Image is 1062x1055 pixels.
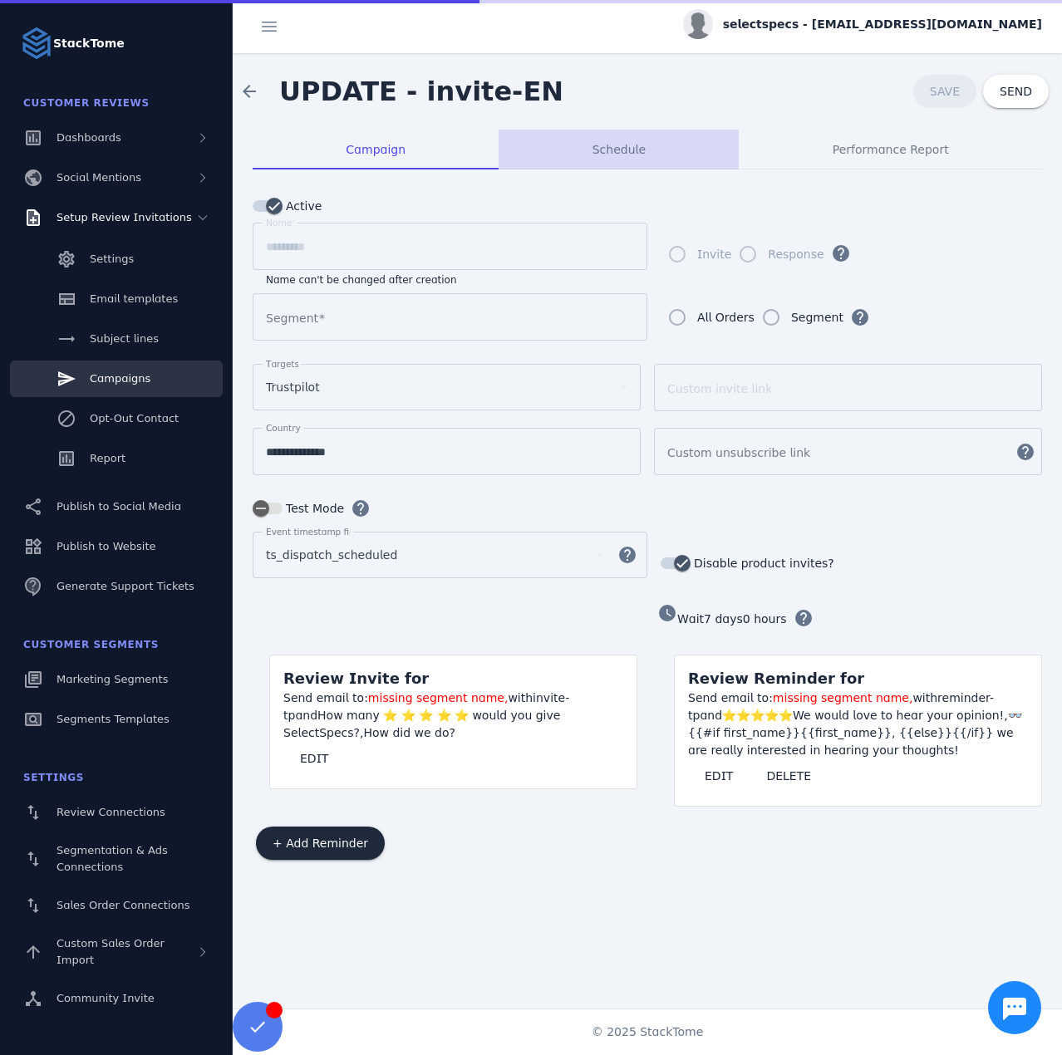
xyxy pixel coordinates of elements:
[266,359,299,369] mat-label: Targets
[266,527,362,537] mat-label: Event timestamp field
[266,307,634,327] input: Segment
[723,16,1042,33] span: selectspecs - [EMAIL_ADDRESS][DOMAIN_NAME]
[57,937,165,966] span: Custom Sales Order Import
[266,423,301,433] mat-label: Country
[983,75,1049,108] button: SEND
[607,545,647,565] mat-icon: help
[283,742,345,775] button: EDIT
[766,770,811,782] span: DELETE
[57,713,170,725] span: Segments Templates
[57,500,181,513] span: Publish to Social Media
[765,244,824,264] label: Response
[683,9,1042,39] button: selectspecs - [EMAIL_ADDRESS][DOMAIN_NAME]
[295,709,317,722] span: and
[368,691,509,704] span: missing segment name,
[10,887,223,924] a: Sales Order Connections
[53,35,125,52] strong: StackTome
[697,307,755,327] div: All Orders
[57,211,192,223] span: Setup Review Invitations
[10,321,223,357] a: Subject lines
[266,312,318,325] mat-label: Segment
[10,488,223,525] a: Publish to Social Media
[90,412,179,424] span: Opt-Out Contact
[283,670,429,687] span: Review Invite for
[677,612,704,626] span: Wait
[256,827,385,860] button: + Add Reminder
[691,553,834,573] label: Disable product invites?
[667,382,772,395] mat-label: Custom invite link
[694,244,731,264] label: Invite
[57,899,189,911] span: Sales Order Connections
[10,400,223,437] a: Opt-Out Contact
[10,980,223,1017] a: Community Invite
[788,307,843,327] label: Segment
[1000,86,1032,97] span: SEND
[10,661,223,698] a: Marketing Segments
[346,144,406,155] span: Campaign
[683,9,713,39] img: profile.jpg
[300,753,328,764] span: EDIT
[283,196,322,216] label: Active
[90,292,178,305] span: Email templates
[57,673,168,685] span: Marketing Segments
[750,759,828,792] button: DELETE
[23,97,150,109] span: Customer Reviews
[688,689,1028,759] div: reminder-tp ⭐⭐⭐⭐⭐We would love to hear your opinion!,👓{{#if first_name}}{{first_name}}, {{else}}{...
[90,332,159,345] span: Subject lines
[20,27,53,60] img: Logo image
[592,144,646,155] span: Schedule
[283,689,623,742] div: invite-tp How many ⭐ ⭐ ⭐ ⭐ ⭐ would you give SelectSpecs?,How did we do?
[90,452,125,464] span: Report
[10,528,223,565] a: Publish to Website
[592,1023,704,1041] span: © 2025 StackTome
[266,218,292,228] mat-label: Name
[57,806,165,818] span: Review Connections
[90,372,150,385] span: Campaigns
[688,759,750,792] button: EDIT
[279,76,563,107] span: UPDATE - invite-EN
[266,442,627,462] input: Country
[833,144,949,155] span: Performance Report
[266,545,397,565] span: ts_dispatch_scheduled
[10,241,223,277] a: Settings
[667,446,810,459] mat-label: Custom unsubscribe link
[688,691,773,704] span: Send email to:
[90,253,134,265] span: Settings
[10,701,223,738] a: Segments Templates
[273,837,368,849] span: + Add Reminder
[10,440,223,477] a: Report
[57,992,155,1004] span: Community Invite
[57,844,168,873] span: Segmentation & Ads Connections
[266,270,457,287] mat-hint: Name can't be changed after creation
[10,281,223,317] a: Email templates
[773,691,913,704] span: missing segment name,
[704,612,743,626] span: 7 days
[10,794,223,831] a: Review Connections
[705,770,733,782] span: EDIT
[57,171,141,184] span: Social Mentions
[23,772,84,783] span: Settings
[283,498,344,518] label: Test Mode
[688,670,864,687] span: Review Reminder for
[508,691,533,704] span: with
[23,639,159,650] span: Customer Segments
[700,709,722,722] span: and
[57,131,121,144] span: Dashboards
[10,834,223,884] a: Segmentation & Ads Connections
[283,691,368,704] span: Send email to:
[57,580,194,592] span: Generate Support Tickets
[912,691,937,704] span: with
[57,540,155,552] span: Publish to Website
[10,568,223,605] a: Generate Support Tickets
[266,377,320,397] span: Trustpilot
[10,361,223,397] a: Campaigns
[743,612,787,626] span: 0 hours
[657,603,677,623] mat-icon: watch_later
